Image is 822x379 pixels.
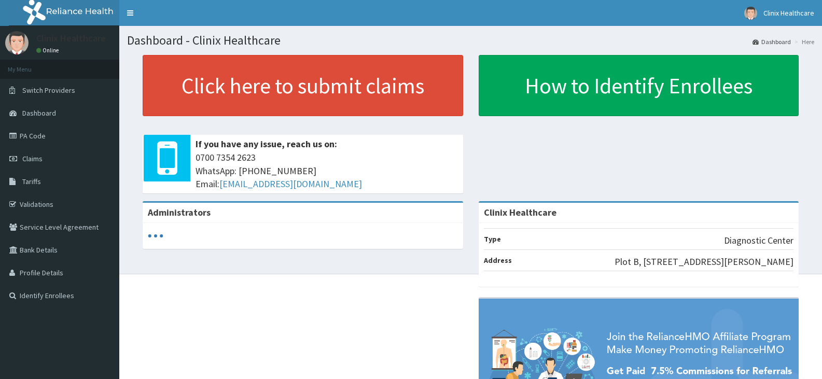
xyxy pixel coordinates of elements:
b: Address [484,256,512,265]
b: If you have any issue, reach us on: [196,138,337,150]
span: Tariffs [22,177,41,186]
li: Here [792,37,814,46]
a: How to Identify Enrollees [479,55,799,116]
p: Plot B, [STREET_ADDRESS][PERSON_NAME] [615,255,793,269]
p: Diagnostic Center [724,234,793,247]
span: Clinix Healthcare [763,8,814,18]
img: User Image [744,7,757,20]
h1: Dashboard - Clinix Healthcare [127,34,814,47]
span: Dashboard [22,108,56,118]
span: Switch Providers [22,86,75,95]
a: [EMAIL_ADDRESS][DOMAIN_NAME] [219,178,362,190]
span: 0700 7354 2623 WhatsApp: [PHONE_NUMBER] Email: [196,151,458,191]
p: Clinix Healthcare [36,34,106,43]
b: Administrators [148,206,211,218]
img: User Image [5,31,29,54]
strong: Clinix Healthcare [484,206,556,218]
a: Online [36,47,61,54]
svg: audio-loading [148,228,163,244]
b: Type [484,234,501,244]
span: Claims [22,154,43,163]
a: Dashboard [753,37,791,46]
a: Click here to submit claims [143,55,463,116]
